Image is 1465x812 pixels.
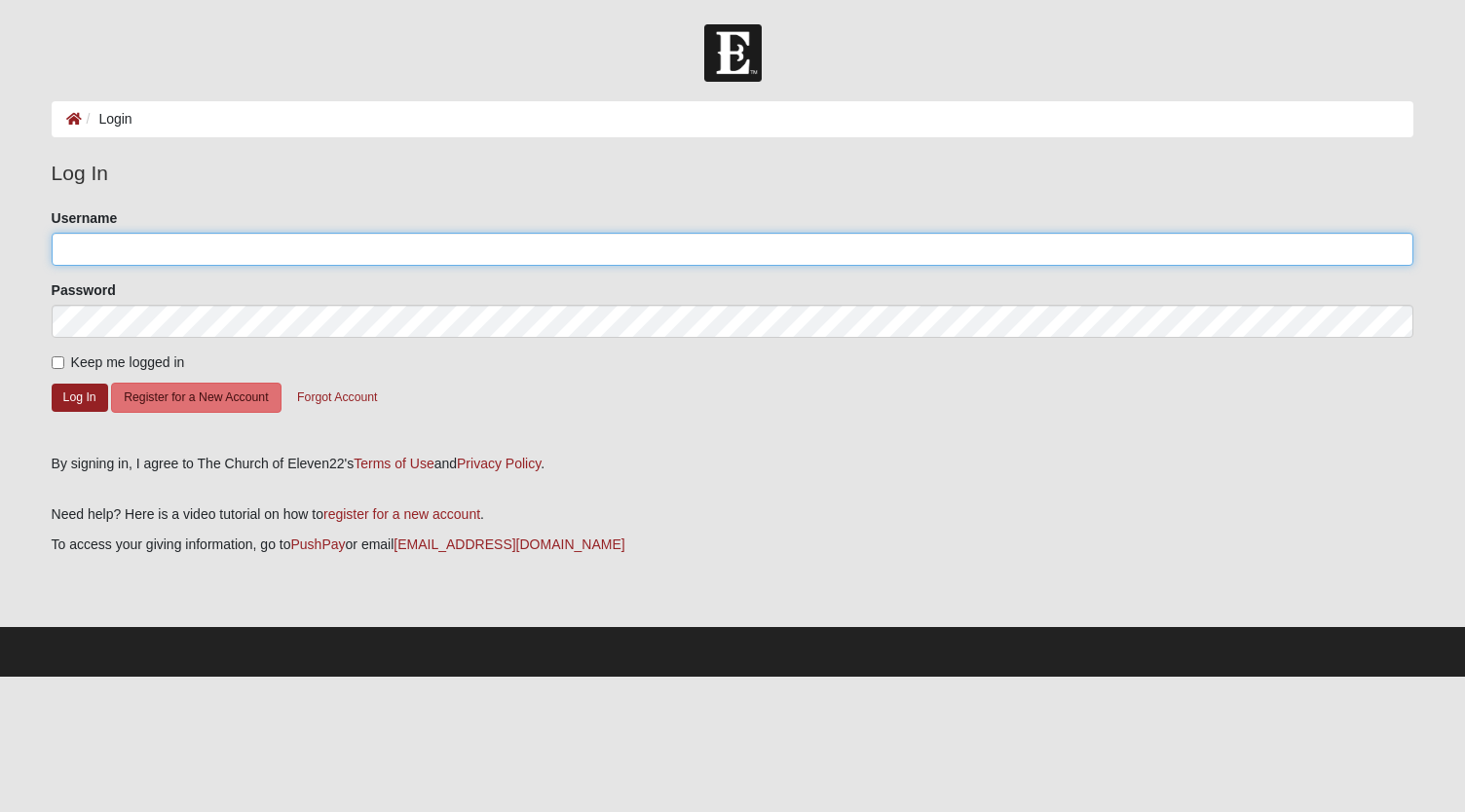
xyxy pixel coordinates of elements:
[323,506,480,522] a: register for a new account
[82,109,132,129] li: Login
[284,383,390,413] button: Forgot Account
[52,356,64,369] input: Keep me logged in
[71,354,185,370] span: Keep me logged in
[52,535,1414,555] p: To access your giving information, go to or email
[52,280,116,300] label: Password
[354,456,433,471] a: Terms of Use
[52,504,1414,525] p: Need help? Here is a video tutorial on how to .
[52,158,1414,189] legend: Log In
[457,456,541,471] a: Privacy Policy
[394,536,624,552] a: [EMAIL_ADDRESS][DOMAIN_NAME]
[704,24,762,82] img: Church of Eleven22 Logo
[52,454,1414,474] div: By signing in, I agree to The Church of Eleven22's and .
[52,384,108,412] button: Log In
[291,536,346,552] a: PushPay
[111,383,281,413] button: Register for a New Account
[52,208,118,228] label: Username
